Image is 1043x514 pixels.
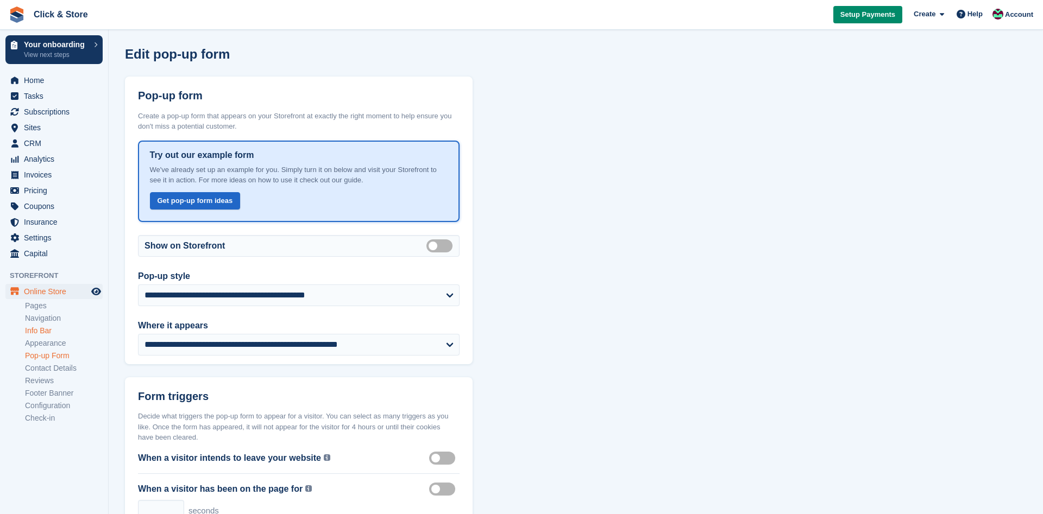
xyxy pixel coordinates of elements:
span: Subscriptions [24,104,89,119]
a: Your onboarding View next steps [5,35,103,64]
label: Exit intent enabled [429,457,460,459]
span: Account [1005,9,1033,20]
a: Setup Payments [833,6,902,24]
a: Appearance [25,338,103,348]
img: stora-icon-8386f47178a22dfd0bd8f6a31ec36ba5ce8667c1dd55bd0f319d3a0aa187defe.svg [9,7,25,23]
span: Insurance [24,214,89,230]
label: Where it appears [138,319,460,332]
a: Check-in [25,413,103,423]
h1: Edit pop-up form [125,47,230,61]
a: Click & Store [29,5,92,23]
img: Kye Daniel [992,9,1003,20]
div: Show on Storefront [138,235,460,257]
label: Enabled [426,245,457,246]
label: When a visitor has been on the page for [138,483,303,496]
a: menu [5,104,103,119]
a: menu [5,246,103,261]
span: Coupons [24,199,89,214]
p: Your onboarding [24,41,89,48]
label: Time on page enabled [429,488,460,490]
h3: Try out our example form [150,150,448,160]
span: Setup Payments [840,9,895,20]
a: Get pop-up form ideas [150,192,241,210]
a: menu [5,214,103,230]
a: menu [5,199,103,214]
a: Preview store [90,285,103,298]
span: Online Store [24,284,89,299]
label: When a visitor intends to leave your website [138,452,321,465]
a: Info Bar [25,326,103,336]
h2: Form triggers [138,390,209,403]
span: Tasks [24,88,89,104]
a: menu [5,183,103,198]
a: menu [5,284,103,299]
a: Reviews [25,376,103,386]
a: menu [5,230,103,245]
a: menu [5,88,103,104]
span: Sites [24,120,89,135]
div: Decide what triggers the pop-up form to appear for a visitor. You can select as many triggers as ... [138,411,460,443]
span: Help [967,9,983,20]
span: CRM [24,136,89,151]
a: menu [5,151,103,167]
span: Capital [24,246,89,261]
a: Contact Details [25,363,103,373]
span: Home [24,73,89,88]
a: menu [5,136,103,151]
img: icon-info-grey-7440780725fd019a000dd9b08b2336e03edf1995a4989e88bcd33f0948082b44.svg [324,454,330,461]
span: Settings [24,230,89,245]
p: We've already set up an example for you. Simply turn it on below and visit your Storefront to see... [150,164,448,186]
a: menu [5,167,103,182]
img: icon-info-grey-7440780725fd019a000dd9b08b2336e03edf1995a4989e88bcd33f0948082b44.svg [305,485,312,492]
span: Analytics [24,151,89,167]
a: Navigation [25,313,103,323]
p: View next steps [24,50,89,60]
label: Pop-up style [138,270,460,283]
a: Pages [25,301,103,311]
span: Storefront [10,270,108,281]
div: Create a pop-up form that appears on your Storefront at exactly the right moment to help ensure y... [138,111,460,132]
span: Pricing [24,183,89,198]
h2: Pop-up form [138,90,203,102]
a: Footer Banner [25,388,103,398]
a: menu [5,73,103,88]
a: menu [5,120,103,135]
span: Invoices [24,167,89,182]
a: Pop-up Form [25,351,103,361]
span: Create [914,9,935,20]
a: Configuration [25,401,103,411]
